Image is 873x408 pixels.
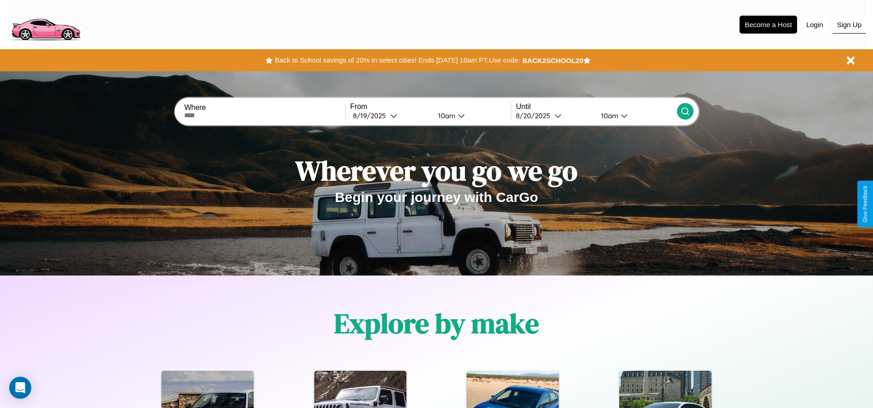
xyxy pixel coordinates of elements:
div: Give Feedback [862,185,868,223]
label: Until [516,103,676,111]
button: Sign Up [833,16,866,34]
label: From [350,103,511,111]
div: 8 / 20 / 2025 [516,111,555,120]
div: Open Intercom Messenger [9,377,31,399]
button: Become a Host [740,16,797,34]
button: Login [802,16,828,33]
div: 8 / 19 / 2025 [353,111,390,120]
button: 10am [431,111,511,121]
h1: Explore by make [334,305,539,342]
button: Back to School savings of 20% in select cities! Ends [DATE] 10am PT.Use code: [272,54,522,67]
button: 10am [594,111,677,121]
img: logo [7,5,84,43]
label: Where [184,103,345,112]
div: 10am [434,111,458,120]
button: 8/19/2025 [350,111,431,121]
b: BACK2SCHOOL20 [522,57,584,64]
div: 10am [596,111,621,120]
